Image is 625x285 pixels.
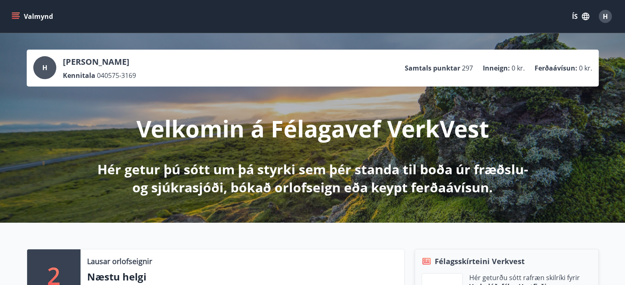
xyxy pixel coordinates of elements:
[469,273,580,282] p: Hér geturðu sótt rafræn skilríki fyrir
[595,7,615,26] button: H
[63,56,136,68] p: [PERSON_NAME]
[405,64,460,73] p: Samtals punktar
[87,270,398,284] p: Næstu helgi
[10,9,56,24] button: menu
[535,64,577,73] p: Ferðaávísun :
[579,64,592,73] span: 0 kr.
[136,113,489,144] p: Velkomin á Félagavef VerkVest
[462,64,473,73] span: 297
[96,160,530,196] p: Hér getur þú sótt um þá styrki sem þér standa til boða úr fræðslu- og sjúkrasjóði, bókað orlofsei...
[97,71,136,80] span: 040575-3169
[483,64,510,73] p: Inneign :
[87,256,152,267] p: Lausar orlofseignir
[603,12,608,21] span: H
[63,71,95,80] p: Kennitala
[567,9,594,24] button: ÍS
[42,63,47,72] span: H
[512,64,525,73] span: 0 kr.
[435,256,525,267] span: Félagsskírteini Verkvest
